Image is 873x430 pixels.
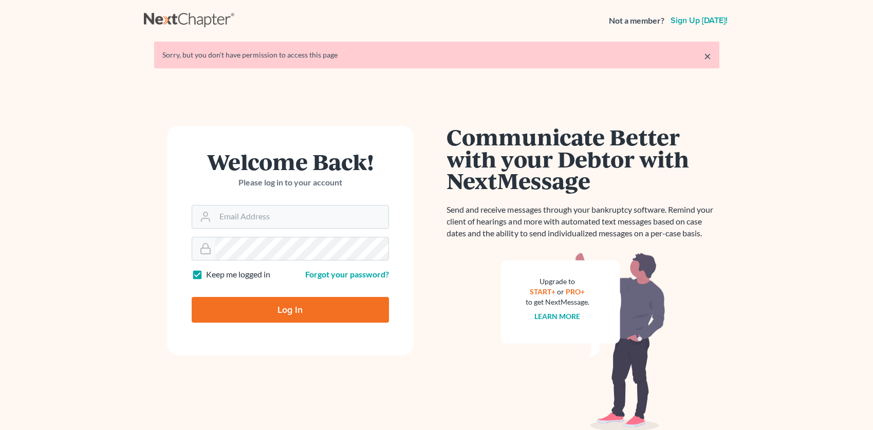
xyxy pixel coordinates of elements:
[447,126,719,192] h1: Communicate Better with your Debtor with NextMessage
[566,287,585,296] a: PRO+
[534,312,580,321] a: Learn more
[215,205,388,228] input: Email Address
[206,269,270,281] label: Keep me logged in
[526,276,589,287] div: Upgrade to
[557,287,564,296] span: or
[192,177,389,189] p: Please log in to your account
[668,16,730,25] a: Sign up [DATE]!
[609,15,664,27] strong: Not a member?
[704,50,711,62] a: ×
[192,297,389,323] input: Log In
[192,151,389,173] h1: Welcome Back!
[447,204,719,239] p: Send and receive messages through your bankruptcy software. Remind your client of hearings and mo...
[305,269,389,279] a: Forgot your password?
[526,297,589,307] div: to get NextMessage.
[530,287,555,296] a: START+
[162,50,711,60] div: Sorry, but you don't have permission to access this page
